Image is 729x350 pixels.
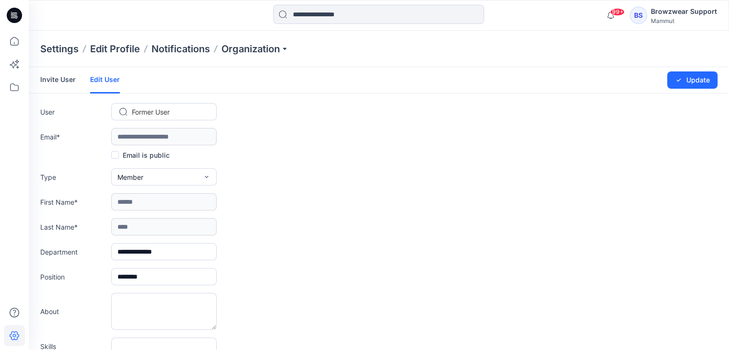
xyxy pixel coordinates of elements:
label: Last Name [40,222,107,232]
div: Browzwear Support [651,6,717,17]
a: Edit Profile [90,42,140,56]
label: Email [40,132,107,142]
span: 99+ [610,8,625,16]
div: Mammut [651,17,717,24]
label: Department [40,247,107,257]
div: BS [630,7,647,24]
a: Notifications [151,42,210,56]
label: About [40,306,107,316]
span: Member [117,172,143,182]
label: First Name [40,197,107,207]
label: Email is public [111,149,170,161]
p: Settings [40,42,79,56]
label: User [40,107,107,117]
button: Member [111,168,217,186]
label: Position [40,272,107,282]
a: Edit User [90,67,120,93]
a: Invite User [40,67,76,92]
label: Type [40,172,107,182]
button: Update [667,71,717,89]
